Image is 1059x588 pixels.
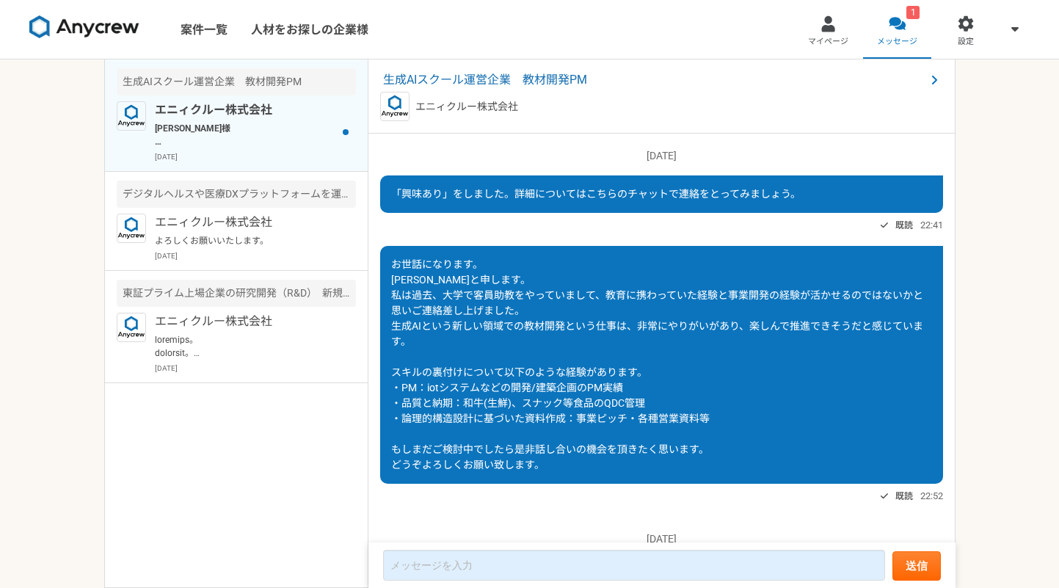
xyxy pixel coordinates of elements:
p: エニィクルー株式会社 [155,313,336,330]
p: よろしくお願いいたします。 [155,234,336,247]
div: 生成AIスクール運営企業 教材開発PM [117,68,356,95]
img: 8DqYSo04kwAAAAASUVORK5CYII= [29,15,139,39]
p: [DATE] [380,531,943,547]
span: 既読 [895,487,913,505]
div: 東証プライム上場企業の研究開発（R&D） 新規事業開発 [117,280,356,307]
img: logo_text_blue_01.png [380,92,410,121]
div: 1 [906,6,920,19]
span: マイページ [808,36,848,48]
span: 「興味あり」をしました。詳細についてはこちらのチャットで連絡をとってみましょう。 [391,188,801,200]
span: お世話になります。 [PERSON_NAME]と申します。 私は過去、大学で客員助教をやっていまして、教育に携わっていた経験と事業開発の経験が活かせるのではないかと思いご連絡差し上げました。 生... [391,258,923,471]
span: 22:52 [920,489,943,503]
span: 生成AIスクール運営企業 教材開発PM [383,71,925,89]
span: 22:41 [920,218,943,232]
p: [DATE] [155,250,356,261]
p: [PERSON_NAME]様 お世話になっております。 本件ですが、先方で、[PERSON_NAME]さんのご経験についてはかなり強い関心をお持ちいただきましたが、もう少しご経験が近い方から優先... [155,122,336,148]
p: [DATE] [155,151,356,162]
img: logo_text_blue_01.png [117,214,146,243]
span: 設定 [958,36,974,48]
p: loremips。 dolorsit。 ametcons(adipisc elitse)doeius、temporincididuntutlaboreetdoloremagnaaliqua。 e... [155,333,336,360]
span: 既読 [895,217,913,234]
img: logo_text_blue_01.png [117,313,146,342]
p: エニィクルー株式会社 [155,214,336,231]
p: エニィクルー株式会社 [155,101,336,119]
img: logo_text_blue_01.png [117,101,146,131]
button: 送信 [892,551,941,581]
p: [DATE] [155,363,356,374]
div: デジタルヘルスや医療DXプラットフォームを運営企業：COOサポート（事業企画） [117,181,356,208]
span: メッセージ [877,36,917,48]
p: エニィクルー株式会社 [415,99,518,115]
p: [DATE] [380,148,943,164]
